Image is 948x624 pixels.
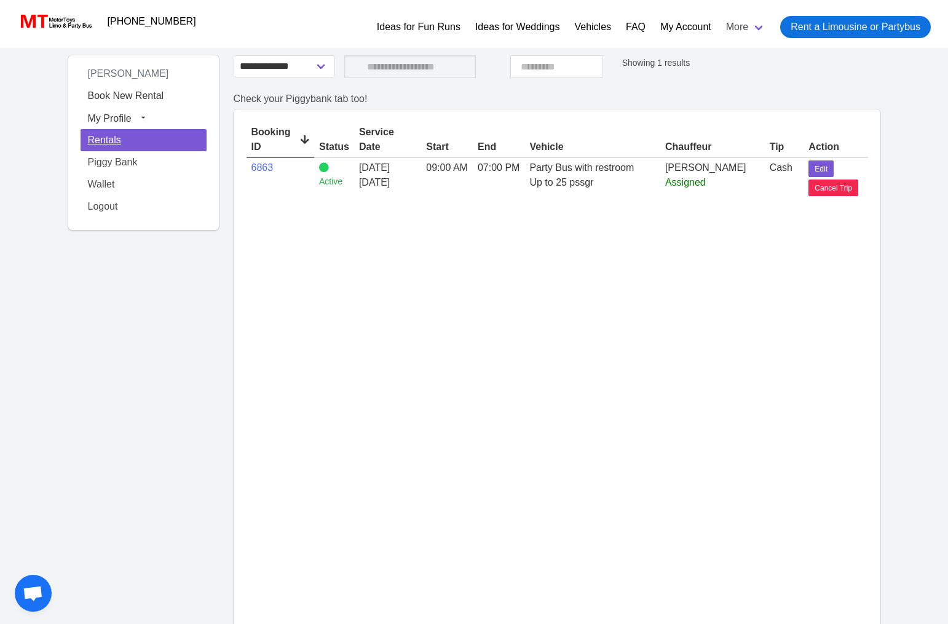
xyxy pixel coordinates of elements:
button: Edit [808,160,834,177]
a: [PHONE_NUMBER] [100,9,203,34]
img: MotorToys Logo [17,13,93,30]
div: Chauffeur [665,140,760,154]
span: Rent a Limousine or Partybus [791,20,920,34]
span: Up to 25 pssgr [529,177,593,188]
span: 09:00 AM [426,162,468,173]
div: Start [426,140,468,154]
div: Vehicle [529,140,655,154]
a: 6863 [251,162,274,173]
span: My Profile [88,113,132,123]
a: Rent a Limousine or Partybus [780,16,931,38]
span: 07:00 PM [478,162,519,173]
a: Ideas for Weddings [475,20,560,34]
a: Vehicles [574,20,611,34]
span: Edit [815,164,828,175]
span: [DATE] [359,162,390,173]
a: Rentals [81,129,207,151]
div: Status [319,140,349,154]
span: [PERSON_NAME] [665,162,746,173]
a: More [719,11,773,43]
a: Wallet [81,173,207,195]
h2: Check your Piggybank tab too! [234,93,880,105]
div: Tip [770,140,799,154]
a: Edit [808,162,834,173]
a: Book New Rental [81,85,207,107]
a: Piggy Bank [81,151,207,173]
small: Showing 1 results [622,58,690,68]
span: Party Bus with restroom [529,162,634,173]
div: Action [808,140,867,154]
a: FAQ [626,20,646,34]
span: [DATE] [359,175,416,190]
span: Cancel Trip [815,183,852,194]
span: Assigned [665,177,706,188]
div: Booking ID [251,125,310,154]
a: My Account [660,20,711,34]
a: Ideas for Fun Runs [377,20,460,34]
span: Cash [770,162,792,173]
small: Active [319,175,349,188]
a: Logout [81,195,207,218]
span: [PERSON_NAME] [81,63,176,84]
button: Cancel Trip [808,180,858,196]
div: End [478,140,519,154]
div: Open chat [15,575,52,612]
div: Service Date [359,125,416,154]
button: My Profile [81,107,207,129]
